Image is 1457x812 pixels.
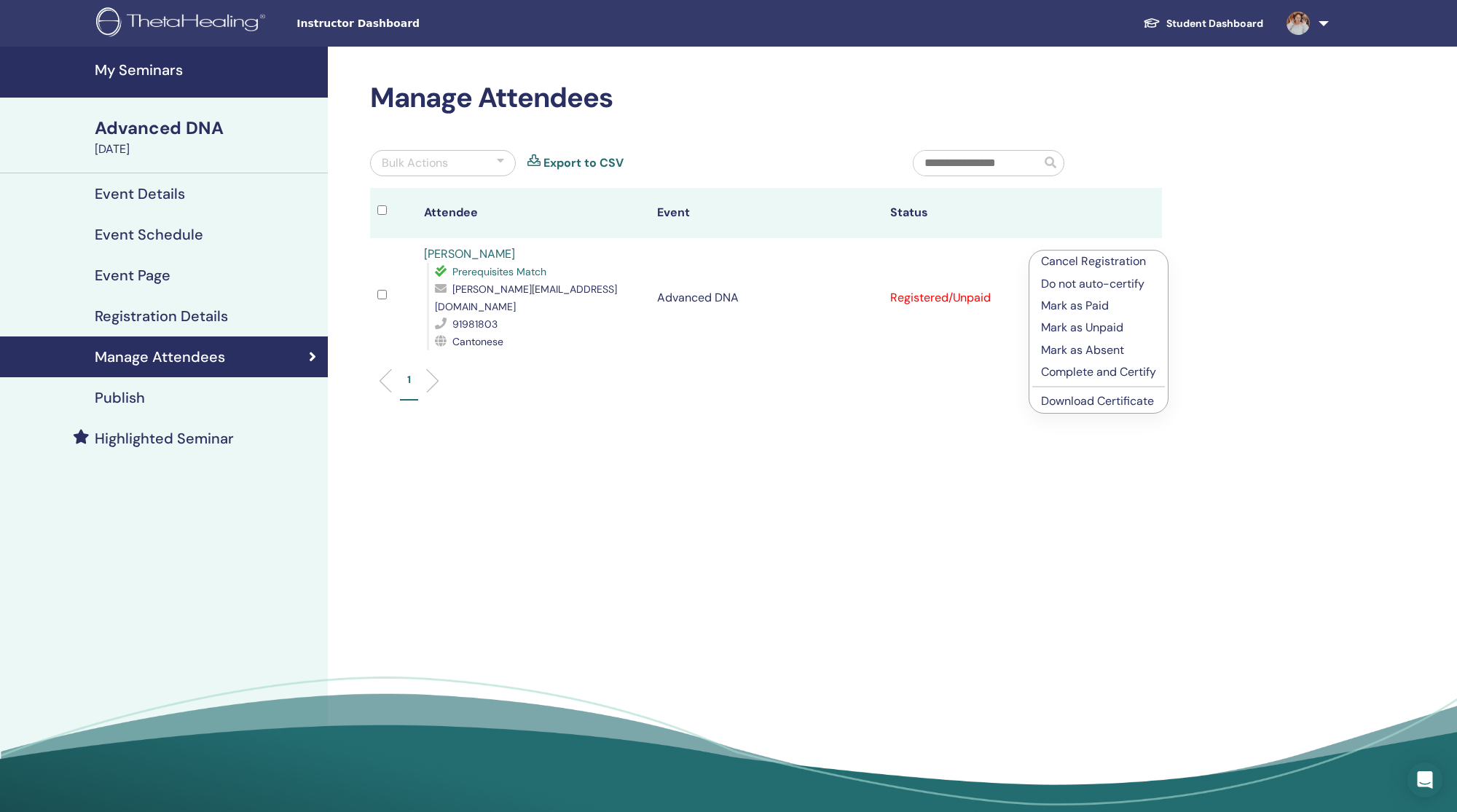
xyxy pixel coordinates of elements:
[86,116,328,158] a: Advanced DNA[DATE]
[370,82,1162,115] h2: Manage Attendees
[1041,253,1156,270] p: Cancel Registration
[883,188,1116,238] th: Status
[96,7,270,40] img: logo.png
[95,348,225,366] h4: Manage Attendees
[1041,363,1156,381] p: Complete and Certify
[1041,275,1156,293] p: Do not auto-certify
[1041,342,1156,359] p: Mark as Absent
[452,318,498,331] span: 91981803
[95,430,234,447] h4: Highlighted Seminar
[452,265,546,278] span: Prerequisites Match
[95,267,170,284] h4: Event Page
[95,61,319,79] h4: My Seminars
[95,141,319,158] div: [DATE]
[1041,393,1154,409] a: Download Certificate
[382,154,448,172] div: Bulk Actions
[95,307,228,325] h4: Registration Details
[296,16,515,31] span: Instructor Dashboard
[424,246,515,261] a: [PERSON_NAME]
[407,372,411,387] p: 1
[650,238,883,358] td: Advanced DNA
[1143,17,1161,29] img: graduation-cap-white.svg
[1041,297,1156,315] p: Mark as Paid
[95,389,145,406] h4: Publish
[95,185,185,202] h4: Event Details
[1287,12,1310,35] img: default.jpg
[650,188,883,238] th: Event
[417,188,650,238] th: Attendee
[435,283,617,313] span: [PERSON_NAME][EMAIL_ADDRESS][DOMAIN_NAME]
[1407,762,1442,797] div: Open Intercom Messenger
[452,335,503,348] span: Cantonese
[95,226,203,243] h4: Event Schedule
[1131,10,1275,37] a: Student Dashboard
[95,116,319,141] div: Advanced DNA
[543,154,624,172] a: Export to CSV
[1041,319,1156,336] p: Mark as Unpaid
